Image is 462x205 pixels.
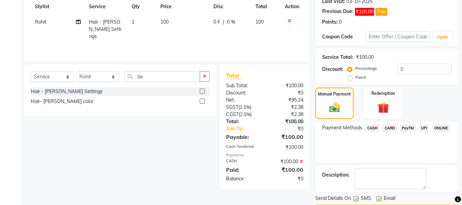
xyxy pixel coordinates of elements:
[226,72,242,79] span: Total
[361,195,371,203] span: SMS
[221,166,265,174] div: Paid:
[221,111,265,118] div: ( )
[355,65,377,72] label: Percentage
[374,101,393,115] img: _gift.svg
[221,144,265,151] div: Cash Tendered:
[265,144,308,151] div: ₹100.00
[265,89,308,97] div: ₹0
[419,124,430,132] span: UPI
[356,54,374,61] div: ₹100.00
[265,82,308,89] div: ₹100.00
[221,82,265,89] div: Sub Total:
[227,18,235,26] span: 0 %
[322,124,362,131] span: Payment Methods
[400,124,416,132] span: PayTM
[322,8,354,16] div: Previous Due:
[382,124,397,132] span: CARD
[265,118,308,125] div: ₹100.00
[433,32,452,42] button: Apply
[221,125,272,132] a: Add Tip
[371,90,395,97] label: Redemption
[213,18,220,26] span: 0 F
[89,19,121,39] span: Hair - [PERSON_NAME] Settings
[432,124,450,132] span: ONLINE
[160,19,169,25] span: 100
[265,158,308,165] div: ₹100.00
[31,88,103,95] div: Hair - [PERSON_NAME] Settings
[318,91,351,97] label: Manual Payment
[255,19,264,25] span: 100
[221,97,265,104] div: Net:
[124,71,200,82] input: Search or Scan
[221,89,265,97] div: Discount:
[339,18,342,26] div: 0
[35,19,47,25] span: Rohit
[265,111,308,118] div: ₹2.38
[322,171,349,179] div: Description:
[265,97,308,104] div: ₹95.24
[223,18,224,26] span: |
[31,98,94,105] div: Hair- [PERSON_NAME] color
[226,111,239,117] span: CGST
[132,19,134,25] span: 1
[221,133,265,141] div: Payable:
[240,112,250,117] span: 2.5%
[272,125,309,132] div: ₹0
[326,101,343,114] img: _cash.svg
[221,104,265,111] div: ( )
[322,66,343,73] div: Discount:
[355,74,366,80] label: Fixed
[240,104,250,110] span: 2.5%
[322,33,365,40] div: Coupon Code
[315,195,351,203] span: Send Details On
[366,31,430,42] input: Enter Offer / Coupon Code
[226,152,303,158] div: Payments
[265,104,308,111] div: ₹2.38
[365,124,380,132] span: CASH
[226,104,238,110] span: SGST
[355,8,374,16] span: ₹100.00
[221,118,265,125] div: Total:
[322,18,338,26] div: Points:
[221,175,265,182] div: Balance :
[265,175,308,182] div: ₹0
[265,166,308,174] div: ₹100.00
[384,195,395,203] span: Email
[265,133,308,141] div: ₹100.00
[221,158,265,165] div: CASH
[375,8,387,16] button: Pay
[322,54,353,61] div: Service Total:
